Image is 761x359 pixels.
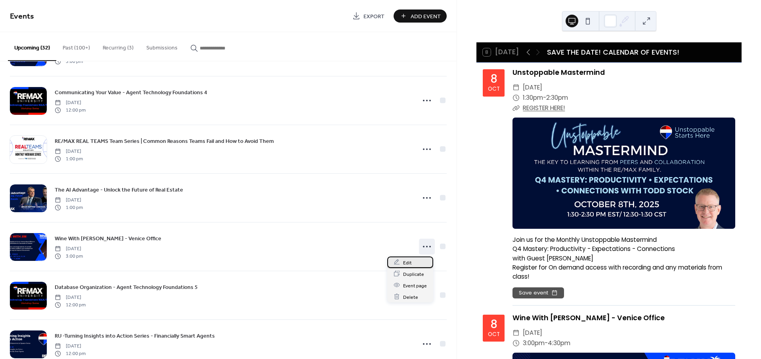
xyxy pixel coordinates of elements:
button: Save event [512,287,564,298]
a: Unstoppable Mastermind [512,68,605,77]
button: Upcoming (32) [8,32,56,61]
a: Export [346,9,390,23]
span: [DATE] [55,343,86,350]
button: Submissions [140,32,184,60]
span: Duplicate [403,270,424,278]
a: RE/MAX REAL TEAMS Team Series | Common Reasons Teams Fail and How to Avoid Them [55,137,274,146]
span: [DATE] [55,148,83,155]
a: RU -Turning Insights into Action Series - Financially Smart Agents [55,331,215,340]
div: SAVE THE DATE! CALENDAR OF EVENTS! [547,47,679,57]
span: [DATE] [523,328,542,338]
span: Database Organization - Agent Technology Foundations 5 [55,283,198,292]
span: 12:00 pm [55,301,86,308]
a: REGISTER HERE! [523,104,565,112]
span: 3:00pm [523,338,545,348]
span: Communicating Your Value - Agent Technology Foundations 4 [55,89,207,97]
button: Recurring (3) [96,32,140,60]
div: 8 [490,319,497,330]
span: Wine With [PERSON_NAME] - Venice Office [55,235,161,243]
span: [DATE] [523,82,542,93]
span: Events [10,9,34,24]
span: Delete [403,293,418,301]
span: 12:00 pm [55,106,86,114]
span: [DATE] [55,245,83,253]
div: 8 [490,74,497,85]
div: ​ [512,93,520,103]
span: 2:30pm [546,93,568,103]
a: Database Organization - Agent Technology Foundations 5 [55,283,198,292]
a: Communicating Your Value - Agent Technology Foundations 4 [55,88,207,97]
div: ​ [512,328,520,338]
a: Wine With [PERSON_NAME] - Venice Office [55,234,161,243]
div: ​ [512,103,520,113]
span: [DATE] [55,197,83,204]
span: 1:30pm [523,93,543,103]
span: 3:00 pm [55,58,83,65]
span: - [543,93,546,103]
div: ​ [512,338,520,348]
div: Wine With [PERSON_NAME] - Venice Office [512,313,735,323]
span: Add Event [411,12,441,21]
span: Edit [403,258,412,267]
span: 12:00 pm [55,350,86,357]
button: Past (100+) [56,32,96,60]
span: [DATE] [55,294,86,301]
span: - [545,338,548,348]
div: Oct [488,86,500,92]
span: Export [363,12,384,21]
div: Oct [488,332,500,337]
span: The AI Advantage - Unlock the Future of Real Estate [55,186,183,194]
div: ​ [512,82,520,93]
span: 1:00 pm [55,155,83,162]
span: Event page [403,281,427,290]
div: Join us for the Monthly Unstoppable Mastermind Q4 Mastery: Productivity - Expectations - Connecti... [512,235,735,281]
span: 1:00 pm [55,204,83,211]
a: The AI Advantage - Unlock the Future of Real Estate [55,185,183,194]
span: 3:00 pm [55,253,83,260]
span: [DATE] [55,99,86,106]
button: Add Event [394,9,447,23]
span: 4:30pm [548,338,570,348]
